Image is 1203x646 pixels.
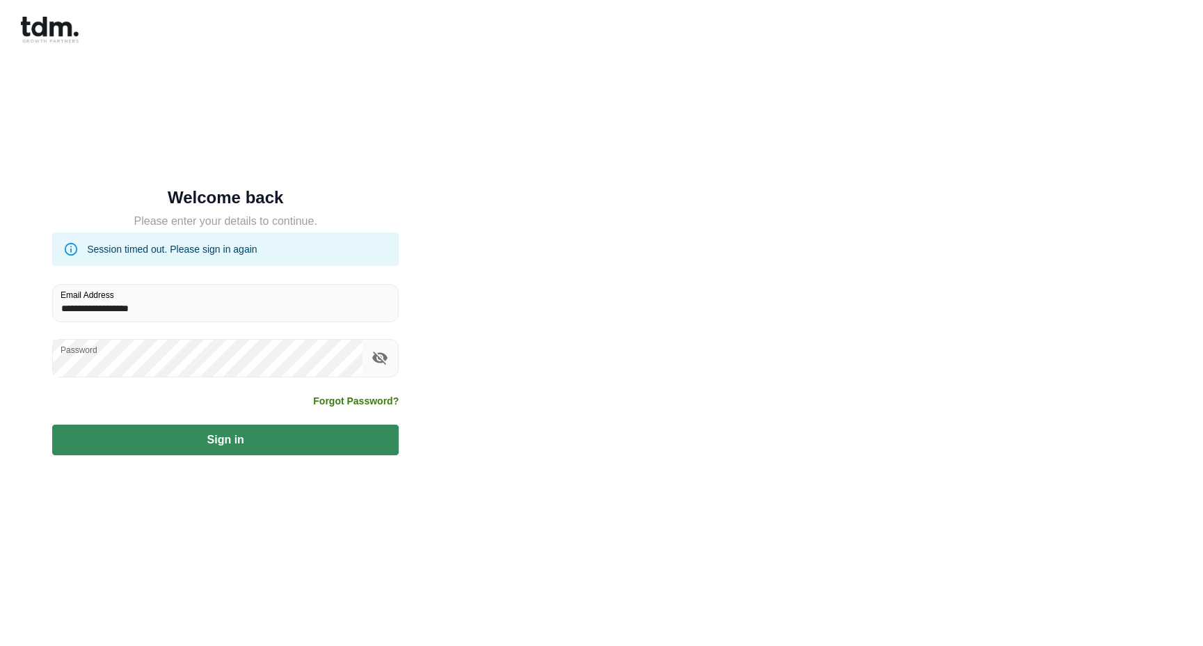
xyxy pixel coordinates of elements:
[313,394,399,408] a: Forgot Password?
[52,213,399,230] h5: Please enter your details to continue.
[368,346,392,370] button: toggle password visibility
[61,344,97,356] label: Password
[52,425,399,455] button: Sign in
[61,289,114,301] label: Email Address
[52,191,399,205] h5: Welcome back
[87,237,257,262] div: Session timed out. Please sign in again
